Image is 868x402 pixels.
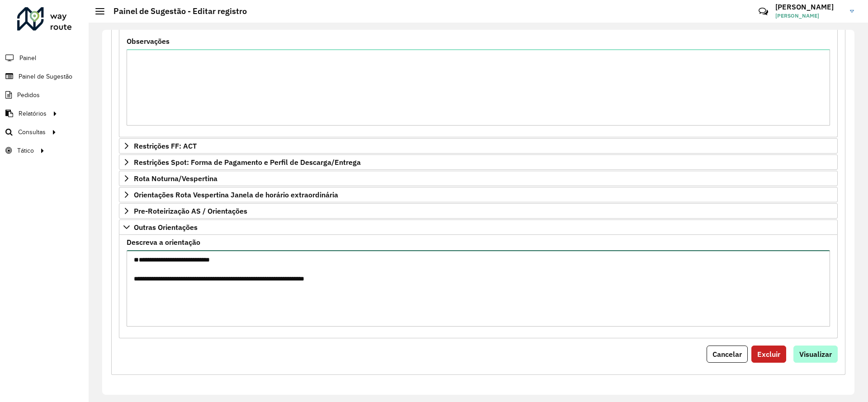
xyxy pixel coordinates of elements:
span: Rota Noturna/Vespertina [134,175,217,182]
span: Pedidos [17,90,40,100]
span: Relatórios [19,109,47,118]
a: Restrições Spot: Forma de Pagamento e Perfil de Descarga/Entrega [119,154,838,170]
span: [PERSON_NAME] [775,12,843,20]
button: Visualizar [793,346,838,363]
span: Restrições FF: ACT [134,142,197,150]
span: Consultas [18,127,46,137]
span: Painel de Sugestão [19,72,72,81]
label: Observações [127,36,170,47]
a: Contato Rápido [754,2,773,21]
span: Painel [19,53,36,63]
span: Visualizar [799,350,832,359]
span: Outras Orientações [134,224,198,231]
a: Rota Noturna/Vespertina [119,171,838,186]
span: Orientações Rota Vespertina Janela de horário extraordinária [134,191,338,198]
button: Cancelar [707,346,748,363]
span: Excluir [757,350,780,359]
span: Restrições Spot: Forma de Pagamento e Perfil de Descarga/Entrega [134,159,361,166]
label: Descreva a orientação [127,237,200,248]
h2: Painel de Sugestão - Editar registro [104,6,247,16]
a: Pre-Roteirização AS / Orientações [119,203,838,219]
span: Cancelar [712,350,742,359]
div: Outras Orientações [119,235,838,338]
a: Outras Orientações [119,220,838,235]
a: Orientações Rota Vespertina Janela de horário extraordinária [119,187,838,202]
h3: [PERSON_NAME] [775,3,843,11]
span: Pre-Roteirização AS / Orientações [134,207,247,215]
button: Excluir [751,346,786,363]
a: Restrições FF: ACT [119,138,838,154]
span: Tático [17,146,34,155]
